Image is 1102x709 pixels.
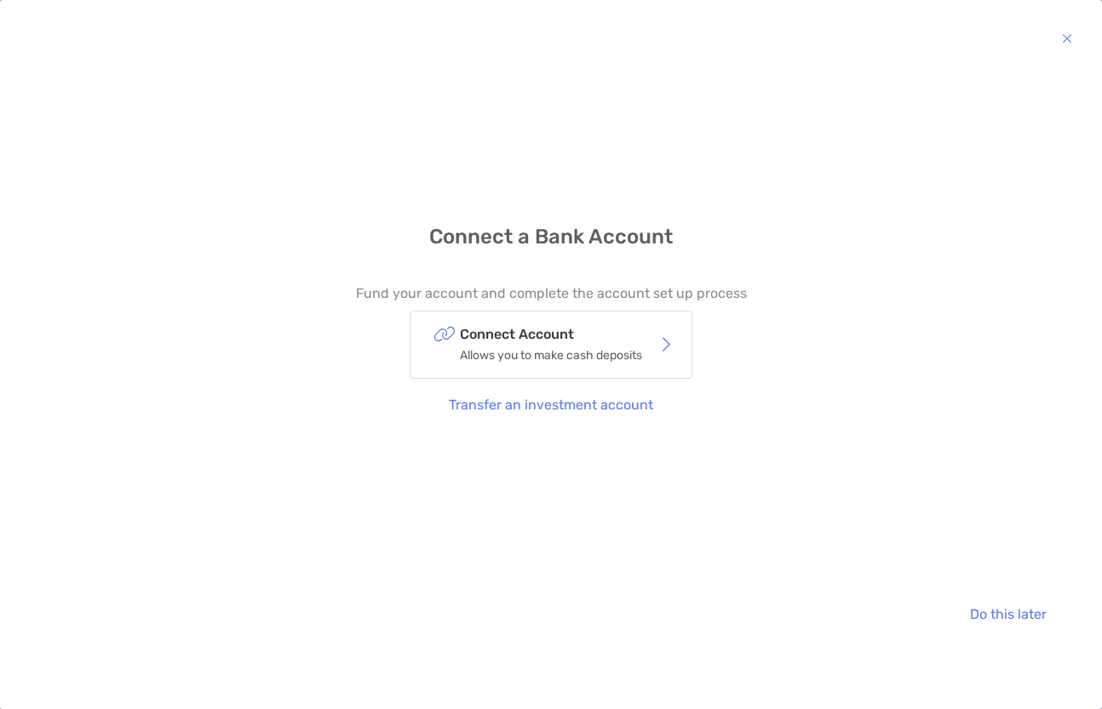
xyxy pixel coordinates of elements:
img: button icon [1062,28,1072,49]
p: Fund your account and complete the account set up process [356,283,747,304]
button: Connect AccountAllows you to make cash deposits [410,311,692,379]
button: Transfer an investment account [436,386,667,423]
p: Connect Account [460,323,642,345]
button: Do this later [956,595,1059,632]
h4: Connect a Bank Account [429,225,673,249]
p: Allows you to make cash deposits [460,345,642,366]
